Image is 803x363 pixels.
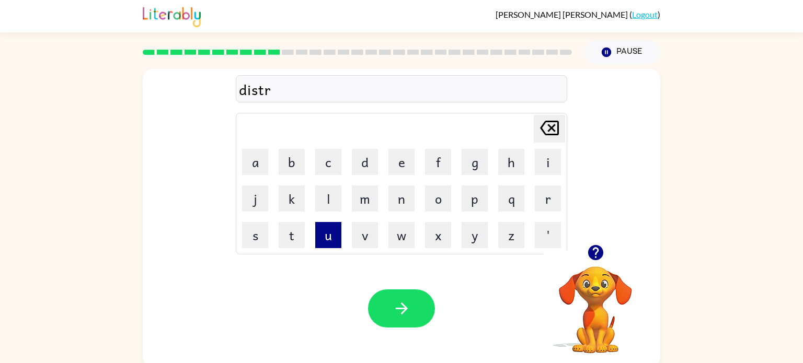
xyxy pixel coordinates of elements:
[315,222,341,248] button: u
[279,222,305,248] button: t
[498,149,524,175] button: h
[462,222,488,248] button: y
[535,149,561,175] button: i
[242,149,268,175] button: a
[242,185,268,212] button: j
[425,185,451,212] button: o
[279,185,305,212] button: k
[498,222,524,248] button: z
[425,222,451,248] button: x
[543,250,648,355] video: Your browser must support playing .mp4 files to use Literably. Please try using another browser.
[632,9,658,19] a: Logout
[352,149,378,175] button: d
[279,149,305,175] button: b
[496,9,629,19] span: [PERSON_NAME] [PERSON_NAME]
[498,185,524,212] button: q
[425,149,451,175] button: f
[143,4,201,27] img: Literably
[535,185,561,212] button: r
[239,78,564,100] div: distr
[462,185,488,212] button: p
[388,222,415,248] button: w
[462,149,488,175] button: g
[535,222,561,248] button: '
[388,185,415,212] button: n
[496,9,660,19] div: ( )
[242,222,268,248] button: s
[584,40,660,64] button: Pause
[315,185,341,212] button: l
[352,185,378,212] button: m
[315,149,341,175] button: c
[352,222,378,248] button: v
[388,149,415,175] button: e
